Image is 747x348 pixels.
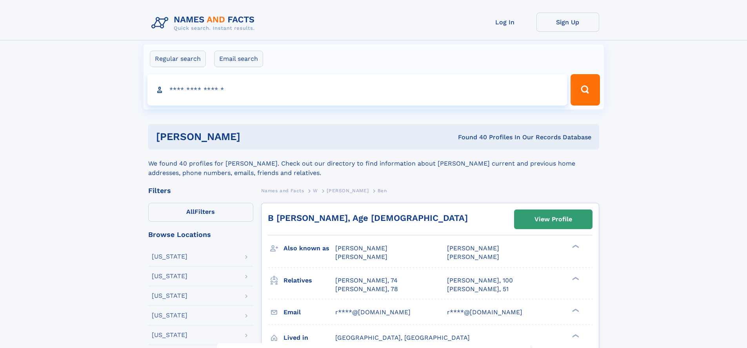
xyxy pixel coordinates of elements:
[148,203,253,222] label: Filters
[534,210,572,228] div: View Profile
[156,132,349,142] h1: [PERSON_NAME]
[313,188,318,193] span: W
[571,74,600,106] button: Search Button
[570,276,580,281] div: ❯
[284,242,335,255] h3: Also known as
[268,213,468,223] a: B [PERSON_NAME], Age [DEMOGRAPHIC_DATA]
[514,210,592,229] a: View Profile
[536,13,599,32] a: Sign Up
[152,273,187,279] div: [US_STATE]
[148,13,261,34] img: Logo Names and Facts
[152,312,187,319] div: [US_STATE]
[284,331,335,344] h3: Lived in
[335,276,398,285] a: [PERSON_NAME], 74
[335,285,398,293] a: [PERSON_NAME], 78
[327,186,369,195] a: [PERSON_NAME]
[447,253,499,261] span: [PERSON_NAME]
[335,253,387,261] span: [PERSON_NAME]
[148,187,253,194] div: Filters
[447,244,499,252] span: [PERSON_NAME]
[335,244,387,252] span: [PERSON_NAME]
[148,231,253,238] div: Browse Locations
[214,51,263,67] label: Email search
[474,13,536,32] a: Log In
[313,186,318,195] a: W
[152,293,187,299] div: [US_STATE]
[186,208,194,215] span: All
[147,74,567,106] input: search input
[327,188,369,193] span: [PERSON_NAME]
[570,333,580,338] div: ❯
[152,332,187,338] div: [US_STATE]
[378,188,387,193] span: Ben
[447,285,509,293] a: [PERSON_NAME], 51
[261,186,304,195] a: Names and Facts
[148,149,599,178] div: We found 40 profiles for [PERSON_NAME]. Check out our directory to find information about [PERSON...
[335,334,470,341] span: [GEOGRAPHIC_DATA], [GEOGRAPHIC_DATA]
[570,244,580,249] div: ❯
[152,253,187,260] div: [US_STATE]
[150,51,206,67] label: Regular search
[284,274,335,287] h3: Relatives
[447,276,513,285] a: [PERSON_NAME], 100
[284,306,335,319] h3: Email
[570,308,580,313] div: ❯
[349,133,591,142] div: Found 40 Profiles In Our Records Database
